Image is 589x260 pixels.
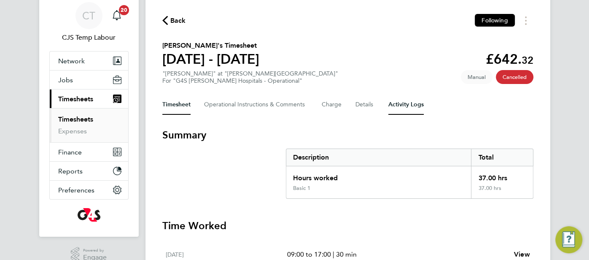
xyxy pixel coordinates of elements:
[162,95,191,115] button: Timesheet
[388,95,424,115] button: Activity Logs
[170,16,186,26] span: Back
[287,250,331,258] span: 09:00 to 17:00
[486,51,533,67] app-decimal: £642.
[475,14,514,27] button: Following
[162,219,533,233] h3: Time Worked
[286,149,533,199] div: Summary
[471,166,533,185] div: 37.00 hrs
[336,250,356,258] span: 30 min
[355,95,375,115] button: Details
[496,70,533,84] span: This timesheet has been cancelled.
[514,249,530,260] a: View
[78,208,100,222] img: g4s-logo-retina.png
[555,226,582,253] button: Engage Resource Center
[522,54,533,66] span: 32
[162,41,259,51] h2: [PERSON_NAME]'s Timesheet
[162,15,186,26] button: Back
[481,16,508,24] span: Following
[58,148,82,156] span: Finance
[58,57,85,65] span: Network
[50,181,128,199] button: Preferences
[50,108,128,142] div: Timesheets
[204,95,308,115] button: Operational Instructions & Comments
[50,162,128,180] button: Reports
[108,2,125,29] a: 20
[293,185,310,192] div: Basic 1
[49,208,129,222] a: Go to home page
[50,89,128,108] button: Timesheets
[471,185,533,198] div: 37.00 hrs
[58,186,94,194] span: Preferences
[514,250,530,258] span: View
[162,70,338,84] div: "[PERSON_NAME]" at "[PERSON_NAME][GEOGRAPHIC_DATA]"
[162,77,338,84] div: For "G4S [PERSON_NAME] Hospitals - Operational"
[58,115,93,123] a: Timesheets
[332,250,334,258] span: |
[322,95,342,115] button: Charge
[58,167,83,175] span: Reports
[49,2,129,43] a: CTCJS Temp Labour
[286,149,471,166] div: Description
[58,76,73,84] span: Jobs
[83,247,107,254] span: Powered by
[162,128,533,142] h3: Summary
[82,10,95,21] span: CT
[471,149,533,166] div: Total
[58,95,93,103] span: Timesheets
[50,70,128,89] button: Jobs
[162,51,259,68] h1: [DATE] - [DATE]
[50,143,128,161] button: Finance
[119,5,129,15] span: 20
[49,32,129,43] span: CJS Temp Labour
[50,51,128,70] button: Network
[58,127,87,135] a: Expenses
[286,166,471,185] div: Hours worked
[461,70,492,84] span: This timesheet was manually created.
[518,14,533,27] button: Timesheets Menu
